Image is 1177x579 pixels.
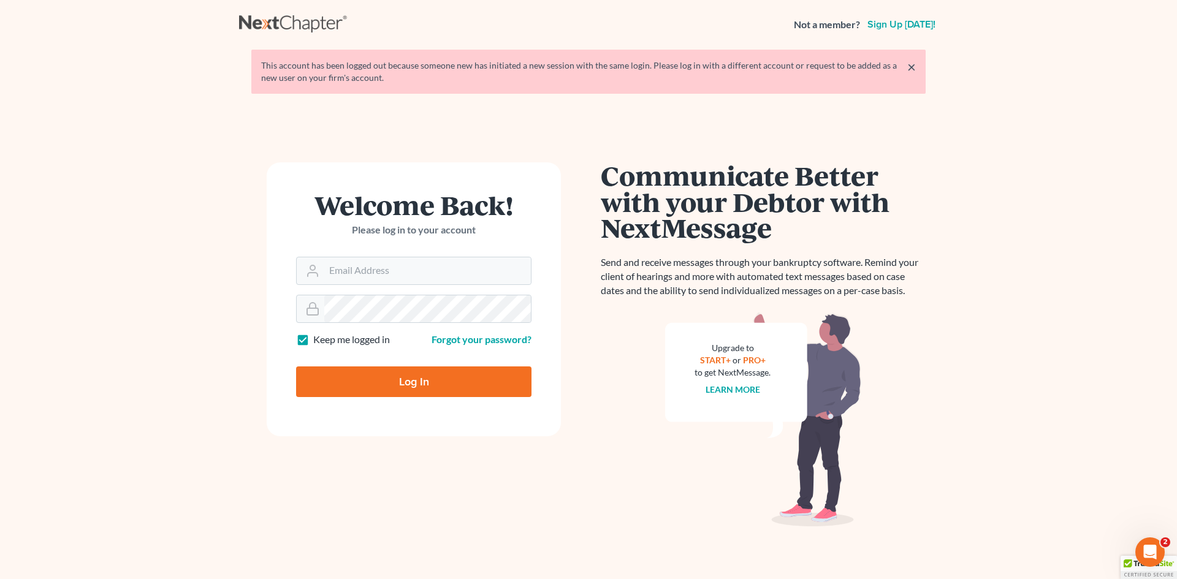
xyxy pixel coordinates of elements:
img: nextmessage_bg-59042aed3d76b12b5cd301f8e5b87938c9018125f34e5fa2b7a6b67550977c72.svg [665,312,861,527]
p: Send and receive messages through your bankruptcy software. Remind your client of hearings and mo... [601,255,926,298]
a: PRO+ [743,355,766,365]
div: This account has been logged out because someone new has initiated a new session with the same lo... [261,59,916,84]
h1: Welcome Back! [296,192,531,218]
a: Learn more [706,384,760,395]
div: TrustedSite Certified [1121,556,1177,579]
span: or [733,355,741,365]
a: START+ [700,355,731,365]
input: Log In [296,366,531,397]
strong: Not a member? [794,18,860,32]
span: 2 [1160,537,1170,547]
iframe: Intercom live chat [1135,537,1165,567]
a: Sign up [DATE]! [865,20,938,29]
label: Keep me logged in [313,333,390,347]
div: Upgrade to [695,342,771,354]
p: Please log in to your account [296,223,531,237]
div: to get NextMessage. [695,366,771,379]
a: × [907,59,916,74]
input: Email Address [324,257,531,284]
a: Forgot your password? [432,333,531,345]
h1: Communicate Better with your Debtor with NextMessage [601,162,926,241]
